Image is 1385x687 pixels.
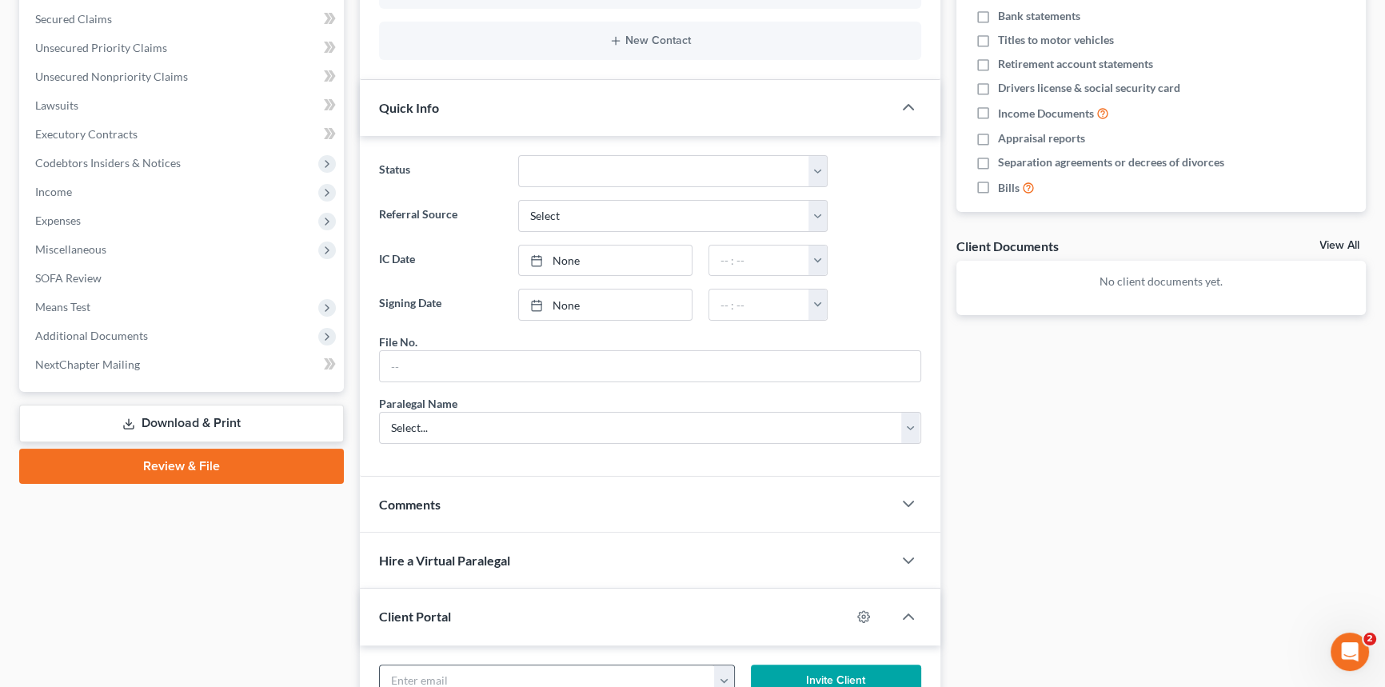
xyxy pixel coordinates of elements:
span: Bank statements [998,8,1080,24]
a: Unsecured Priority Claims [22,34,344,62]
span: Secured Claims [35,12,112,26]
span: Means Test [35,300,90,314]
span: SOFA Review [35,271,102,285]
span: Additional Documents [35,329,148,342]
label: Status [371,155,510,187]
span: 2 [1363,633,1376,645]
span: Lawsuits [35,98,78,112]
a: Review & File [19,449,344,484]
a: None [519,246,691,276]
a: Executory Contracts [22,120,344,149]
p: No client documents yet. [969,274,1354,290]
a: Download & Print [19,405,344,442]
span: Executory Contracts [35,127,138,141]
label: IC Date [371,245,510,277]
span: Comments [379,497,441,512]
div: Client Documents [956,238,1059,254]
input: -- : -- [709,246,810,276]
span: Unsecured Priority Claims [35,41,167,54]
span: Codebtors Insiders & Notices [35,156,181,170]
span: Appraisal reports [998,130,1085,146]
a: Unsecured Nonpriority Claims [22,62,344,91]
span: Retirement account statements [998,56,1153,72]
iframe: Intercom live chat [1331,633,1369,671]
span: Expenses [35,214,81,227]
span: NextChapter Mailing [35,357,140,371]
a: NextChapter Mailing [22,350,344,379]
span: Quick Info [379,100,439,115]
span: Separation agreements or decrees of divorces [998,154,1224,170]
span: Unsecured Nonpriority Claims [35,70,188,83]
a: View All [1319,240,1359,251]
span: Hire a Virtual Paralegal [379,553,510,568]
label: Signing Date [371,289,510,321]
input: -- : -- [709,290,810,320]
input: -- [380,351,920,381]
span: Income [35,185,72,198]
span: Income Documents [998,106,1094,122]
a: Secured Claims [22,5,344,34]
span: Client Portal [379,609,451,624]
div: Paralegal Name [379,395,457,412]
a: Lawsuits [22,91,344,120]
button: New Contact [392,34,908,47]
label: Referral Source [371,200,510,232]
span: Titles to motor vehicles [998,32,1114,48]
a: SOFA Review [22,264,344,293]
span: Miscellaneous [35,242,106,256]
span: Drivers license & social security card [998,80,1180,96]
span: Bills [998,180,1020,196]
a: None [519,290,691,320]
div: File No. [379,334,417,350]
